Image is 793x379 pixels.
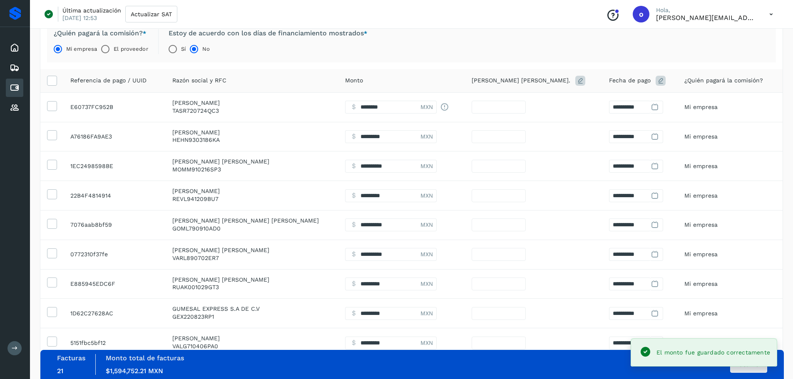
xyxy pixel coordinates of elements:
[420,220,433,229] span: MXN
[172,188,332,195] p: LILIANA REYES VALDEZ
[106,367,163,375] span: $1,594,752.21 MXN
[169,29,367,37] label: Estoy de acuerdo con los días de financiamiento mostrados
[70,339,106,346] span: ae8fd957-236d-4240-b26c-5151fbc5bf12
[172,107,219,114] span: TASR720724QC3
[172,255,219,261] span: VARL890702ER7
[172,276,332,283] p: KEVIN EMMANUEL RUIZ AGUIRRE
[62,7,121,14] p: Última actualización
[736,362,762,367] span: Autorizar
[352,338,356,348] span: $
[131,11,172,17] span: Actualizar SAT
[684,221,718,228] span: Mi empresa
[70,76,147,85] span: Referencia de pago / UUID
[684,163,718,169] span: Mi empresa
[352,161,356,171] span: $
[70,192,111,199] span: 6DA1F6B9-60F3-46F0-AE62-22B4F4814914
[684,280,718,287] span: Mi empresa
[684,104,718,110] span: Mi empresa
[62,14,97,22] p: [DATE] 12:53
[66,41,97,57] label: Mi empresa
[352,220,356,230] span: $
[352,279,356,289] span: $
[684,251,718,258] span: Mi empresa
[6,39,23,57] div: Inicio
[172,129,332,136] p: NARCISO HERNANDEZ HERNANDEZ
[352,102,356,112] span: $
[172,225,221,232] span: GOML790910AD0
[352,249,356,259] span: $
[172,166,221,173] span: MOMM910216SP3
[656,7,756,14] p: Hola,
[472,76,570,85] span: [PERSON_NAME] [PERSON_NAME].
[420,250,433,259] span: MXN
[57,367,63,375] span: 21
[352,131,356,141] span: $
[684,76,763,85] span: ¿Quién pagará la comisión?
[6,99,23,117] div: Proveedores
[172,335,332,342] p: GERARDO VALDEZ LEAL
[70,221,112,228] span: 6961adf9-72df-4aa6-b36a-7076aab8bf59
[6,59,23,77] div: Embarques
[420,162,433,171] span: MXN
[70,104,113,110] span: 9B991EEA-C246-460E-A2F7-E60737FC952B
[57,354,85,362] label: Facturas
[172,313,214,320] span: GEX220823RP1
[172,196,219,202] span: REVL941209BU7
[70,251,108,258] span: 6ea2055c-a460-4a91-9226-0772310f37fe
[6,79,23,97] div: Cuentas por pagar
[420,339,433,347] span: MXN
[172,284,219,290] span: RUAK001029GT3
[352,308,356,318] span: $
[656,349,770,356] span: El monto fue guardado correctamente
[172,99,332,107] p: ROEL TAMEZ SALAZAR
[54,29,148,37] label: ¿Quién pagará la comisión?
[420,191,433,200] span: MXN
[70,163,113,169] span: 42B43D27-4E7B-48AA-9D44-1EC2498598BE
[420,309,433,318] span: MXN
[684,310,718,317] span: Mi empresa
[172,305,332,312] p: GUMESAL EXPRESS S.A DE C.V
[172,76,226,85] span: Razón social y RFC
[106,354,184,362] label: Monto total de facturas
[352,191,356,201] span: $
[114,41,148,57] label: El proveedor
[172,217,332,224] p: LUIS MARCOS GONZALEZ MIRELES
[172,247,332,254] p: LUIS LAURO VAZQUEZ RIVERA
[684,133,718,140] span: Mi empresa
[420,103,433,111] span: MXN
[70,310,113,317] span: 973E7FF5-3271-4CD8-9EF8-1D62C27628AC
[656,14,756,22] p: obed.perez@clcsolutions.com.mx
[202,41,210,57] label: No
[181,41,186,57] label: Sí
[172,343,218,349] span: VALG710406PA0
[420,280,433,288] span: MXN
[125,6,177,22] button: Actualizar SAT
[172,158,332,165] p: MARCOS MATEO MORALES MARTINEZ
[70,133,112,140] span: DD13257B-0DC3-4D62-827D-A76186FA9AE3
[609,76,651,85] span: Fecha de pago
[420,132,433,141] span: MXN
[684,192,718,199] span: Mi empresa
[70,280,115,287] span: 8F95B82F-D9E5-4715-BEC7-E885945EDC6F
[172,136,220,143] span: HEHN9303186KA
[345,76,363,85] span: Monto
